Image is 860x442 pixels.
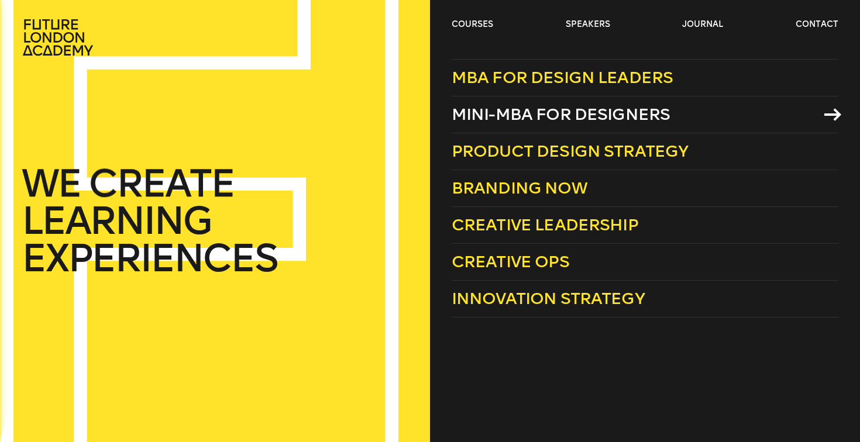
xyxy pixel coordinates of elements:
[452,281,839,317] a: Innovation Strategy
[452,133,839,170] a: Product Design Strategy
[452,215,638,234] span: Creative Leadership
[452,59,839,96] a: MBA for Design Leaders
[452,68,673,87] span: MBA for Design Leaders
[682,19,723,30] a: journal
[452,244,839,281] a: Creative Ops
[452,105,670,124] span: Mini-MBA for Designers
[452,207,839,244] a: Creative Leadership
[566,19,610,30] a: speakers
[796,19,838,30] a: contact
[452,252,569,271] span: Creative Ops
[452,289,645,308] span: Innovation Strategy
[452,19,493,30] a: courses
[452,170,839,207] a: Branding Now
[452,96,839,133] a: Mini-MBA for Designers
[452,141,689,161] span: Product Design Strategy
[452,178,587,198] span: Branding Now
